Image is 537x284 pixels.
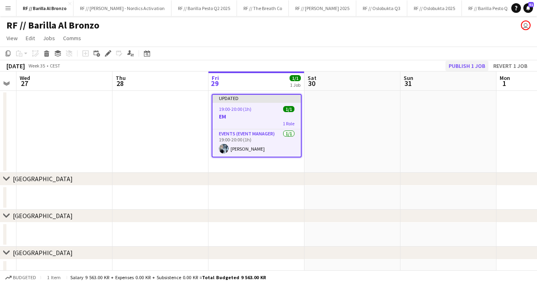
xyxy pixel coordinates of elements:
a: Jobs [40,33,58,43]
button: Publish 1 job [445,61,488,71]
button: RF // [PERSON_NAME] 2025 [289,0,356,16]
div: 1 Job [290,82,300,88]
button: Revert 1 job [490,61,531,71]
span: 29 [210,79,219,88]
span: Edit [26,35,35,42]
span: Sat [308,74,316,82]
span: Comms [63,35,81,42]
span: 19:00-20:00 (1h) [219,106,251,112]
span: 1/1 [290,75,301,81]
span: Budgeted [13,275,36,280]
span: 30 [306,79,316,88]
span: 1 [498,79,510,88]
button: RF // Oslobukta Q3 [356,0,407,16]
app-user-avatar: Emma Bonete [521,20,531,30]
h3: EM [212,113,301,120]
span: 1 item [44,274,63,280]
div: [DATE] [6,62,25,70]
a: Edit [22,33,38,43]
span: Jobs [43,35,55,42]
span: 31 [402,79,413,88]
a: 51 [523,3,533,13]
app-job-card: Updated19:00-20:00 (1h)1/1EM1 RoleEvents (Event Manager)1/119:00-20:00 (1h)[PERSON_NAME] [212,94,302,157]
span: Week 35 [27,63,47,69]
span: 27 [18,79,30,88]
div: [GEOGRAPHIC_DATA] [13,212,73,220]
a: View [3,33,21,43]
span: Sun [404,74,413,82]
span: View [6,35,18,42]
div: [GEOGRAPHIC_DATA] [13,249,73,257]
span: 51 [528,2,534,7]
span: Mon [500,74,510,82]
span: Thu [116,74,126,82]
span: 1 Role [283,121,294,127]
span: Total Budgeted 9 563.00 KR [202,274,266,280]
span: 28 [114,79,126,88]
span: 1/1 [283,106,294,112]
button: Budgeted [4,273,37,282]
div: Salary 9 563.00 KR + Expenses 0.00 KR + Subsistence 0.00 KR = [70,274,266,280]
h1: RF // Barilla Al Bronzo [6,19,99,31]
span: Wed [20,74,30,82]
button: RF // [PERSON_NAME] - Nordics Activation [74,0,172,16]
span: Fri [212,74,219,82]
div: Updated [212,95,301,101]
button: RF // Barilla Al Bronzo [16,0,74,16]
button: RF // Oslobukta 2025 [407,0,462,16]
app-card-role: Events (Event Manager)1/119:00-20:00 (1h)[PERSON_NAME] [212,129,301,157]
button: RF // Barilla Pesto Q2 2025 [172,0,237,16]
div: [GEOGRAPHIC_DATA] [13,175,73,183]
div: CEST [50,63,60,69]
button: RF // The Breath Co [237,0,289,16]
button: RF // Barilla Pesto Q3 2025 [462,0,527,16]
a: Comms [60,33,84,43]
